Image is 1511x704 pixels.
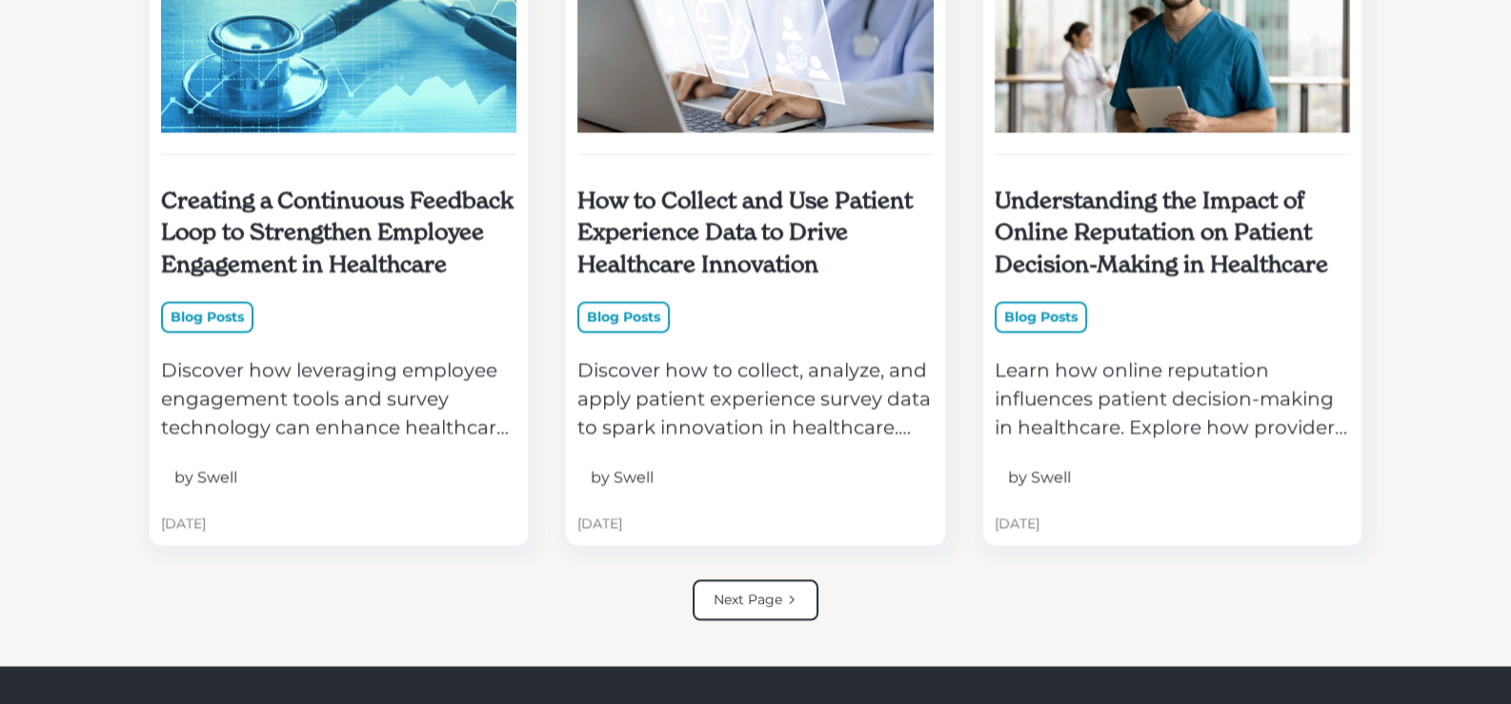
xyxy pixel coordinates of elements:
[161,355,516,441] p: Discover how leveraging employee engagement tools and survey technology can enhance healthcare st...
[714,590,782,610] div: Next Page
[161,513,206,533] div: [DATE]
[995,301,1087,332] div: Blog Posts
[577,301,670,332] div: Blog Posts
[138,579,1373,620] div: List
[995,513,1039,533] div: [DATE]
[1008,466,1027,489] div: by
[197,466,237,489] div: Swell
[693,579,818,620] a: Next Page
[577,185,933,281] h5: How to Collect and Use Patient Experience Data to Drive Healthcare Innovation
[174,466,193,489] div: by
[161,185,516,281] h5: Creating a Continuous Feedback Loop to Strengthen Employee Engagement in Healthcare
[995,185,1350,281] h5: Understanding the Impact of Online Reputation on Patient Decision-Making in Healthcare
[161,301,253,332] div: Blog Posts
[995,355,1350,441] p: Learn how online reputation influences patient decision-making in healthcare. Explore how provide...
[614,466,654,489] div: Swell
[577,513,622,533] div: [DATE]
[591,466,610,489] div: by
[1031,466,1071,489] div: Swell
[577,355,933,441] p: Discover how to collect, analyze, and apply patient experience survey data to spark innovation in...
